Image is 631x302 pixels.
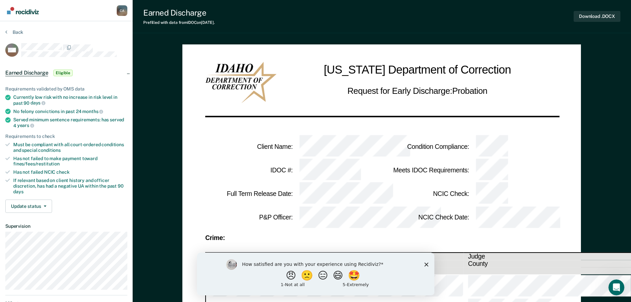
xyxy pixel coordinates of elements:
div: C A [117,5,127,16]
div: Served minimum sentence requirements: has served 4 [13,117,127,128]
div: If relevant based on client history and officer discretion, has had a negative UA within the past 90 [13,178,127,194]
img: IDOC Logo [205,62,277,103]
td: IDOC # : [205,158,293,182]
div: Requirements validated by OMS data [5,86,127,92]
span: fines/fees/restitution [13,161,60,166]
span: check [56,169,69,175]
div: Earned Discharge [143,8,215,18]
span: Earned Discharge [5,70,48,76]
h1: [US_STATE] Department of Correction [324,62,511,79]
td: NCIC Check Date : [382,206,470,229]
div: Has not failed NCIC [13,169,127,175]
td: NCIC Check : [382,182,470,206]
td: Client Name : [205,135,293,158]
td: Condition Compliance : [382,135,470,158]
div: No felony convictions in past 24 [13,108,127,114]
button: Back [5,29,23,35]
div: Has not failed to make payment toward [13,156,127,167]
div: Prefilled with data from IDOC on [DATE] . [143,20,215,25]
span: months [82,109,103,114]
span: years [17,123,34,128]
div: Currently low risk with no increase in risk level in past 90 [13,94,127,106]
span: conditions [38,148,61,153]
td: Full Term Release Date : [205,182,293,206]
button: Download .DOCX [574,11,620,22]
span: Eligible [53,70,72,76]
span: days [13,189,23,194]
dt: Supervision [5,223,127,229]
img: Recidiviz [7,7,39,14]
iframe: Survey by Kim from Recidiviz [197,253,434,295]
iframe: Intercom live chat [608,279,624,295]
h2: Request for Early Discharge: Probation [347,85,487,97]
div: Requirements to check [5,134,127,139]
td: P&P Officer : [205,206,293,229]
span: days [31,100,45,105]
button: Update status [5,200,52,213]
div: Crime: [205,235,558,241]
td: Meets IDOC Requirements : [382,158,470,182]
div: Must be compliant with all court-ordered conditions and special [13,142,127,153]
button: Profile dropdown button [117,5,127,16]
